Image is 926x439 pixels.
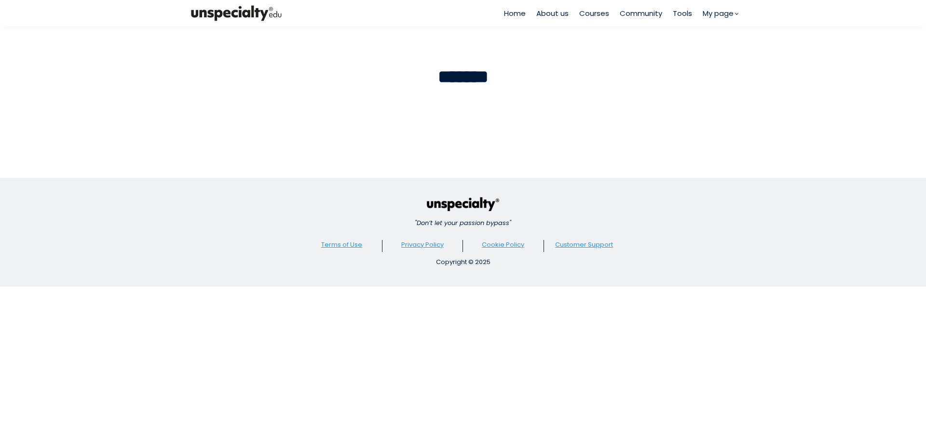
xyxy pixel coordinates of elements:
a: Home [504,8,526,19]
a: Cookie Policy [482,240,524,249]
a: Privacy Policy [401,240,444,249]
a: My page [703,8,738,19]
div: Copyright © 2025 [301,257,625,267]
a: Community [620,8,662,19]
a: Customer Support [555,240,613,249]
a: Courses [579,8,609,19]
a: Terms of Use [321,240,362,249]
a: About us [536,8,569,19]
img: c440faa6a294d3144723c0771045cab8.png [427,197,499,211]
span: My page [703,8,734,19]
a: Tools [673,8,692,19]
img: bc390a18feecddb333977e298b3a00a1.png [188,3,285,23]
em: "Don’t let your passion bypass" [415,218,511,227]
